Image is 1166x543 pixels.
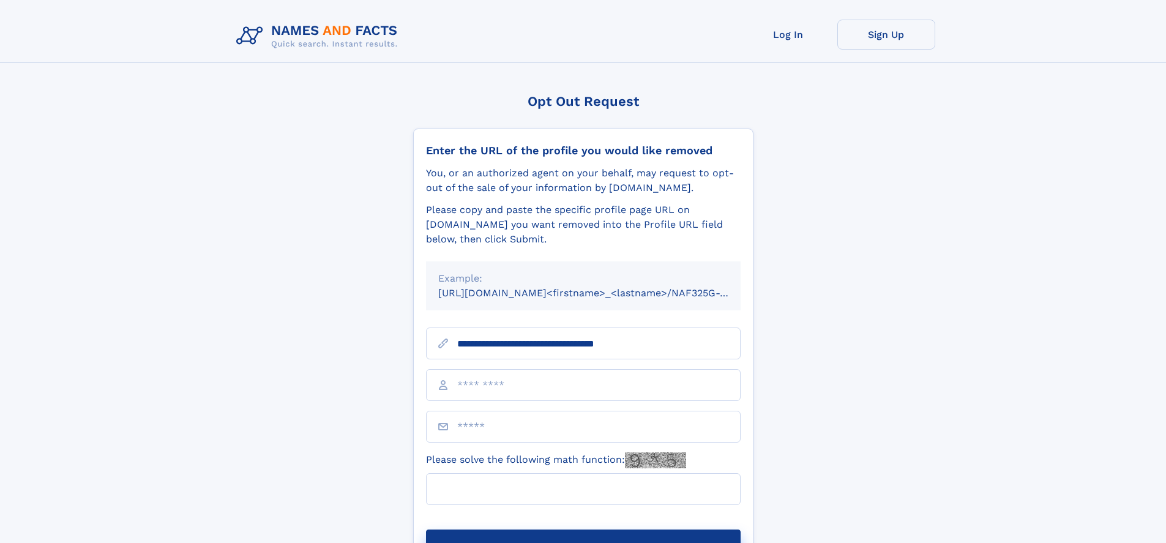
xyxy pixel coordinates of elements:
a: Log In [739,20,837,50]
img: Logo Names and Facts [231,20,408,53]
div: Opt Out Request [413,94,753,109]
div: Please copy and paste the specific profile page URL on [DOMAIN_NAME] you want removed into the Pr... [426,203,741,247]
div: You, or an authorized agent on your behalf, may request to opt-out of the sale of your informatio... [426,166,741,195]
label: Please solve the following math function: [426,452,686,468]
div: Example: [438,271,728,286]
div: Enter the URL of the profile you would like removed [426,144,741,157]
small: [URL][DOMAIN_NAME]<firstname>_<lastname>/NAF325G-xxxxxxxx [438,287,764,299]
a: Sign Up [837,20,935,50]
